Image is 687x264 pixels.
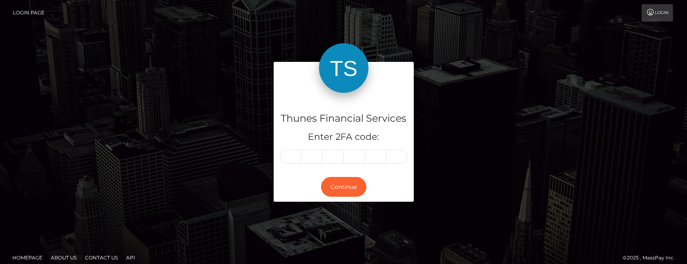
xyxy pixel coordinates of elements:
a: Contact Us [82,251,121,264]
a: About Us [47,251,80,264]
a: Homepage [9,251,46,264]
a: Login [642,4,673,21]
button: Continue [321,177,366,197]
img: Thunes Financial Services [319,43,368,93]
a: Login Page [13,4,45,21]
h4: Thunes Financial Services [280,111,408,126]
a: API [123,251,138,264]
h5: Enter 2FA code: [280,131,408,144]
div: © 2025 , MassPay Inc. [623,253,681,262]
